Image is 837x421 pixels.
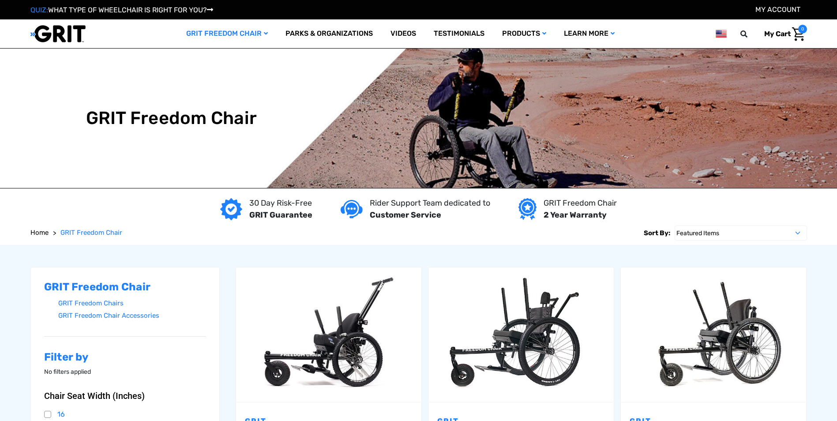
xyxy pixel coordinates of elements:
strong: GRIT Guarantee [249,210,312,220]
a: GRIT Freedom Chair Accessories [58,309,206,322]
span: Home [30,229,49,237]
img: Year warranty [518,198,537,220]
img: GRIT All-Terrain Wheelchair and Mobility Equipment [30,25,86,43]
a: Videos [382,19,425,48]
p: Rider Support Team dedicated to [370,197,490,209]
a: GRIT Junior,$4,995.00 [236,267,421,402]
img: GRIT Freedom Chair: Spartan [428,273,614,396]
a: Home [30,228,49,238]
strong: Customer Service [370,210,441,220]
a: Account [755,5,800,14]
img: GRIT Freedom Chair Pro: the Pro model shown including contoured Invacare Matrx seatback, Spinergy... [621,273,806,396]
img: Customer service [341,200,363,218]
h1: GRIT Freedom Chair [86,108,257,129]
p: No filters applied [44,367,206,376]
img: GRIT Guarantee [220,198,242,220]
a: QUIZ:WHAT TYPE OF WHEELCHAIR IS RIGHT FOR YOU? [30,6,213,14]
a: 16 [44,408,206,421]
strong: 2 Year Warranty [544,210,607,220]
a: GRIT Freedom Chair: Spartan,$3,995.00 [428,267,614,402]
img: Cart [792,27,805,41]
a: Products [493,19,555,48]
input: Search [744,25,758,43]
span: QUIZ: [30,6,48,14]
p: 30 Day Risk-Free [249,197,312,209]
span: 0 [798,25,807,34]
img: GRIT Junior: GRIT Freedom Chair all terrain wheelchair engineered specifically for kids [236,273,421,396]
h2: Filter by [44,351,206,364]
a: GRIT Freedom Chair [177,19,277,48]
a: Testimonials [425,19,493,48]
a: GRIT Freedom Chair: Pro,$5,495.00 [621,267,806,402]
span: Chair Seat Width (Inches) [44,391,145,401]
img: us.png [716,28,726,39]
label: Sort By: [644,226,670,241]
button: Chair Seat Width (Inches) [44,391,206,401]
h2: GRIT Freedom Chair [44,281,206,293]
a: Cart with 0 items [758,25,807,43]
a: GRIT Freedom Chairs [58,297,206,310]
a: GRIT Freedom Chair [60,228,122,238]
a: Parks & Organizations [277,19,382,48]
p: GRIT Freedom Chair [544,197,617,209]
span: GRIT Freedom Chair [60,229,122,237]
span: My Cart [764,30,791,38]
a: Learn More [555,19,623,48]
